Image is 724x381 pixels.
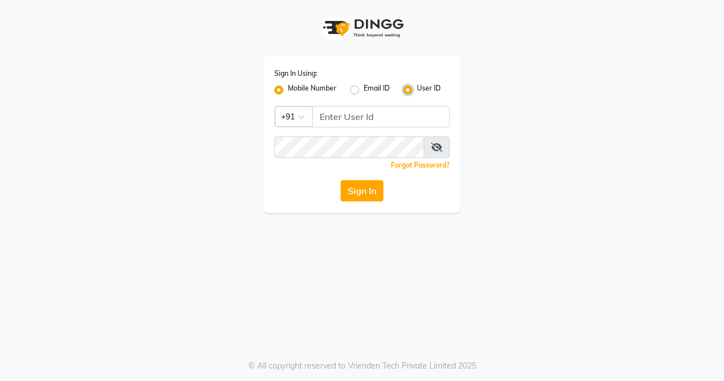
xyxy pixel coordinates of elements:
[417,83,441,97] label: User ID
[274,136,424,158] input: Username
[391,161,450,169] a: Forgot Password?
[364,83,390,97] label: Email ID
[288,83,337,97] label: Mobile Number
[341,180,383,202] button: Sign In
[317,11,407,45] img: logo1.svg
[312,106,450,127] input: Username
[274,69,317,79] label: Sign In Using:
